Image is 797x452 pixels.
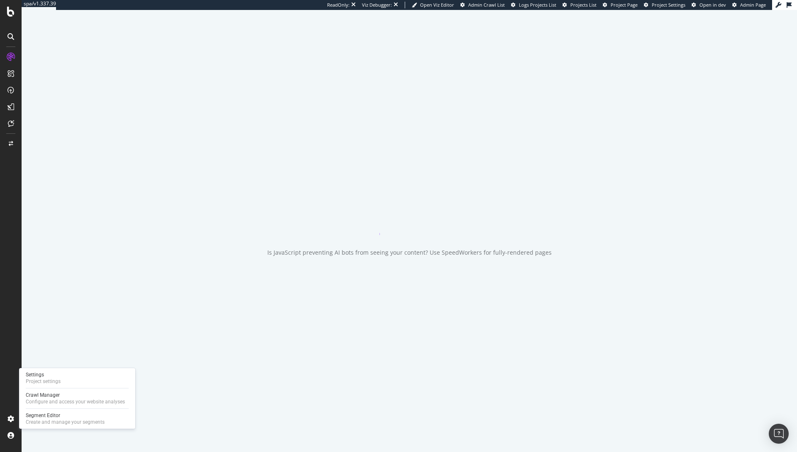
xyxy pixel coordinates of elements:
span: Open Viz Editor [420,2,454,8]
div: Is JavaScript preventing AI bots from seeing your content? Use SpeedWorkers for fully-rendered pages [267,248,552,257]
span: Projects List [570,2,597,8]
span: Logs Projects List [519,2,556,8]
a: Logs Projects List [511,2,556,8]
span: Admin Page [740,2,766,8]
div: Open Intercom Messenger [769,424,789,444]
a: SettingsProject settings [22,371,132,386]
div: Create and manage your segments [26,419,105,425]
div: Project settings [26,378,61,385]
a: Admin Crawl List [460,2,505,8]
div: Segment Editor [26,412,105,419]
a: Admin Page [732,2,766,8]
a: Open in dev [692,2,726,8]
a: Open Viz Editor [412,2,454,8]
a: Segment EditorCreate and manage your segments [22,411,132,426]
a: Projects List [562,2,597,8]
div: Settings [26,371,61,378]
div: Configure and access your website analyses [26,398,125,405]
div: Viz Debugger: [362,2,392,8]
span: Project Page [611,2,638,8]
span: Open in dev [699,2,726,8]
div: animation [379,205,439,235]
a: Project Page [603,2,638,8]
a: Project Settings [644,2,685,8]
div: Crawl Manager [26,392,125,398]
span: Project Settings [652,2,685,8]
a: Crawl ManagerConfigure and access your website analyses [22,391,132,406]
div: ReadOnly: [327,2,350,8]
span: Admin Crawl List [468,2,505,8]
